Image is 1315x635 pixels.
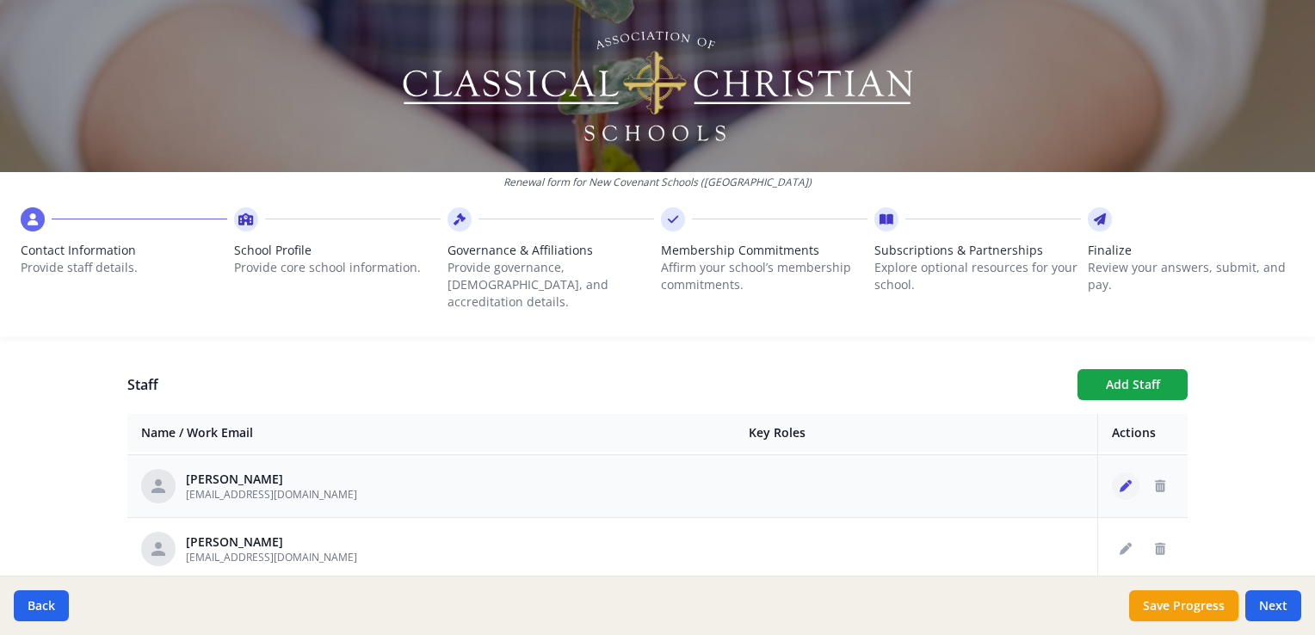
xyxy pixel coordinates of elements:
[21,242,227,259] span: Contact Information
[21,259,227,276] p: Provide staff details.
[874,259,1081,293] p: Explore optional resources for your school.
[234,259,441,276] p: Provide core school information.
[735,414,1098,453] th: Key Roles
[448,259,654,311] p: Provide governance, [DEMOGRAPHIC_DATA], and accreditation details.
[400,26,916,146] img: Logo
[1088,259,1294,293] p: Review your answers, submit, and pay.
[1112,535,1139,563] button: Edit staff
[1245,590,1301,621] button: Next
[186,471,357,488] div: [PERSON_NAME]
[1088,242,1294,259] span: Finalize
[1112,472,1139,500] button: Edit staff
[1146,472,1174,500] button: Delete staff
[186,533,357,551] div: [PERSON_NAME]
[661,242,867,259] span: Membership Commitments
[874,242,1081,259] span: Subscriptions & Partnerships
[127,374,1064,395] h1: Staff
[234,242,441,259] span: School Profile
[448,242,654,259] span: Governance & Affiliations
[186,487,357,502] span: [EMAIL_ADDRESS][DOMAIN_NAME]
[127,414,735,453] th: Name / Work Email
[14,590,69,621] button: Back
[186,550,357,564] span: [EMAIL_ADDRESS][DOMAIN_NAME]
[1077,369,1188,400] button: Add Staff
[1098,414,1188,453] th: Actions
[1146,535,1174,563] button: Delete staff
[661,259,867,293] p: Affirm your school’s membership commitments.
[1129,590,1238,621] button: Save Progress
